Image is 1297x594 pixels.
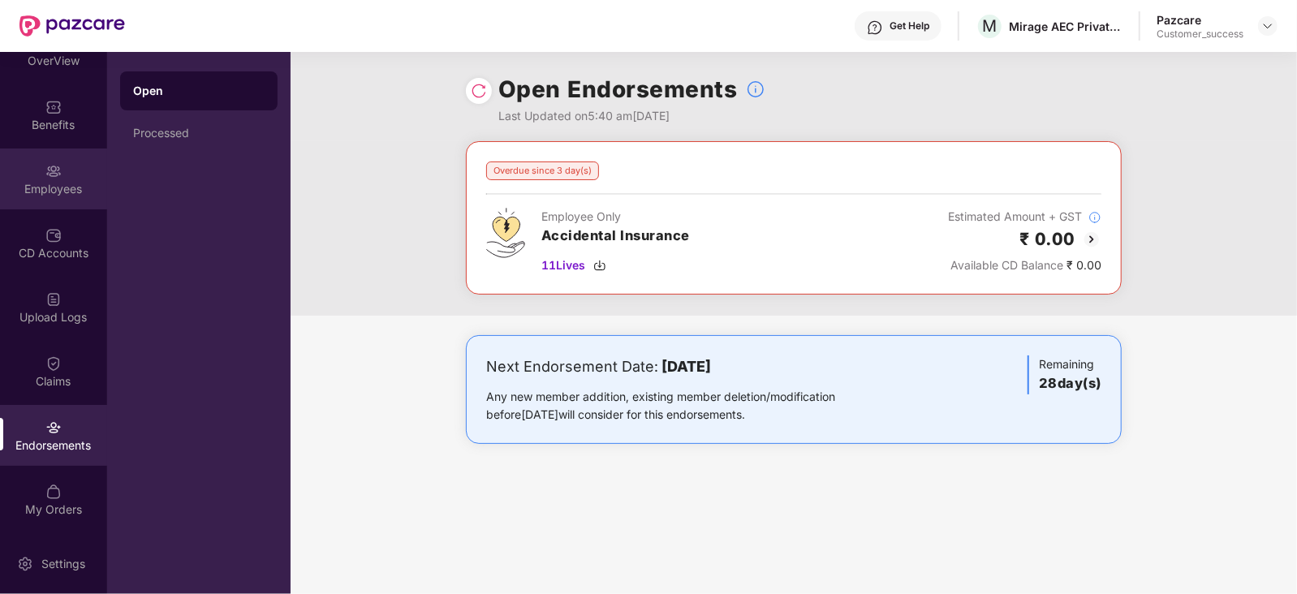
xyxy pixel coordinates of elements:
[541,256,585,274] span: 11 Lives
[133,127,265,140] div: Processed
[37,556,90,572] div: Settings
[133,83,265,99] div: Open
[17,556,33,572] img: svg+xml;base64,PHN2ZyBpZD0iU2V0dGluZy0yMHgyMCIgeG1sbnM9Imh0dHA6Ly93d3cudzMub3JnLzIwMDAvc3ZnIiB3aW...
[498,71,738,107] h1: Open Endorsements
[1088,211,1101,224] img: svg+xml;base64,PHN2ZyBpZD0iSW5mb18tXzMyeDMyIiBkYXRhLW5hbWU9IkluZm8gLSAzMngzMiIgeG1sbnM9Imh0dHA6Ly...
[45,484,62,500] img: svg+xml;base64,PHN2ZyBpZD0iTXlfT3JkZXJzIiBkYXRhLW5hbWU9Ik15IE9yZGVycyIgeG1sbnM9Imh0dHA6Ly93d3cudz...
[1157,12,1243,28] div: Pazcare
[45,355,62,372] img: svg+xml;base64,PHN2ZyBpZD0iQ2xhaW0iIHhtbG5zPSJodHRwOi8vd3d3LnczLm9yZy8yMDAwL3N2ZyIgd2lkdGg9IjIwIi...
[1039,373,1101,394] h3: 28 day(s)
[541,208,690,226] div: Employee Only
[486,208,525,258] img: svg+xml;base64,PHN2ZyB4bWxucz0iaHR0cDovL3d3dy53My5vcmcvMjAwMC9zdmciIHdpZHRoPSI0OS4zMjEiIGhlaWdodD...
[1009,19,1122,34] div: Mirage AEC Private Limited
[45,420,62,436] img: svg+xml;base64,PHN2ZyBpZD0iRW5kb3JzZW1lbnRzIiB4bWxucz0iaHR0cDovL3d3dy53My5vcmcvMjAwMC9zdmciIHdpZH...
[541,226,690,247] h3: Accidental Insurance
[1019,226,1075,252] h2: ₹ 0.00
[867,19,883,36] img: svg+xml;base64,PHN2ZyBpZD0iSGVscC0zMngzMiIgeG1sbnM9Imh0dHA6Ly93d3cudzMub3JnLzIwMDAvc3ZnIiB3aWR0aD...
[486,388,886,424] div: Any new member addition, existing member deletion/modification before [DATE] will consider for th...
[19,15,125,37] img: New Pazcare Logo
[45,163,62,179] img: svg+xml;base64,PHN2ZyBpZD0iRW1wbG95ZWVzIiB4bWxucz0iaHR0cDovL3d3dy53My5vcmcvMjAwMC9zdmciIHdpZHRoPS...
[983,16,998,36] span: M
[1157,28,1243,41] div: Customer_success
[1261,19,1274,32] img: svg+xml;base64,PHN2ZyBpZD0iRHJvcGRvd24tMzJ4MzIiIHhtbG5zPSJodHRwOi8vd3d3LnczLm9yZy8yMDAwL3N2ZyIgd2...
[1082,230,1101,249] img: svg+xml;base64,PHN2ZyBpZD0iQmFjay0yMHgyMCIgeG1sbnM9Imh0dHA6Ly93d3cudzMub3JnLzIwMDAvc3ZnIiB3aWR0aD...
[471,83,487,99] img: svg+xml;base64,PHN2ZyBpZD0iUmVsb2FkLTMyeDMyIiB4bWxucz0iaHR0cDovL3d3dy53My5vcmcvMjAwMC9zdmciIHdpZH...
[45,227,62,243] img: svg+xml;base64,PHN2ZyBpZD0iQ0RfQWNjb3VudHMiIGRhdGEtbmFtZT0iQ0QgQWNjb3VudHMiIHhtbG5zPSJodHRwOi8vd3...
[1028,355,1101,394] div: Remaining
[498,107,765,125] div: Last Updated on 5:40 am[DATE]
[45,291,62,308] img: svg+xml;base64,PHN2ZyBpZD0iVXBsb2FkX0xvZ3MiIGRhdGEtbmFtZT0iVXBsb2FkIExvZ3MiIHhtbG5zPSJodHRwOi8vd3...
[950,258,1063,272] span: Available CD Balance
[486,161,599,180] div: Overdue since 3 day(s)
[45,99,62,115] img: svg+xml;base64,PHN2ZyBpZD0iQmVuZWZpdHMiIHhtbG5zPSJodHRwOi8vd3d3LnczLm9yZy8yMDAwL3N2ZyIgd2lkdGg9Ij...
[948,256,1101,274] div: ₹ 0.00
[661,358,711,375] b: [DATE]
[746,80,765,99] img: svg+xml;base64,PHN2ZyBpZD0iSW5mb18tXzMyeDMyIiBkYXRhLW5hbWU9IkluZm8gLSAzMngzMiIgeG1sbnM9Imh0dHA6Ly...
[890,19,929,32] div: Get Help
[486,355,886,378] div: Next Endorsement Date:
[948,208,1101,226] div: Estimated Amount + GST
[593,259,606,272] img: svg+xml;base64,PHN2ZyBpZD0iRG93bmxvYWQtMzJ4MzIiIHhtbG5zPSJodHRwOi8vd3d3LnczLm9yZy8yMDAwL3N2ZyIgd2...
